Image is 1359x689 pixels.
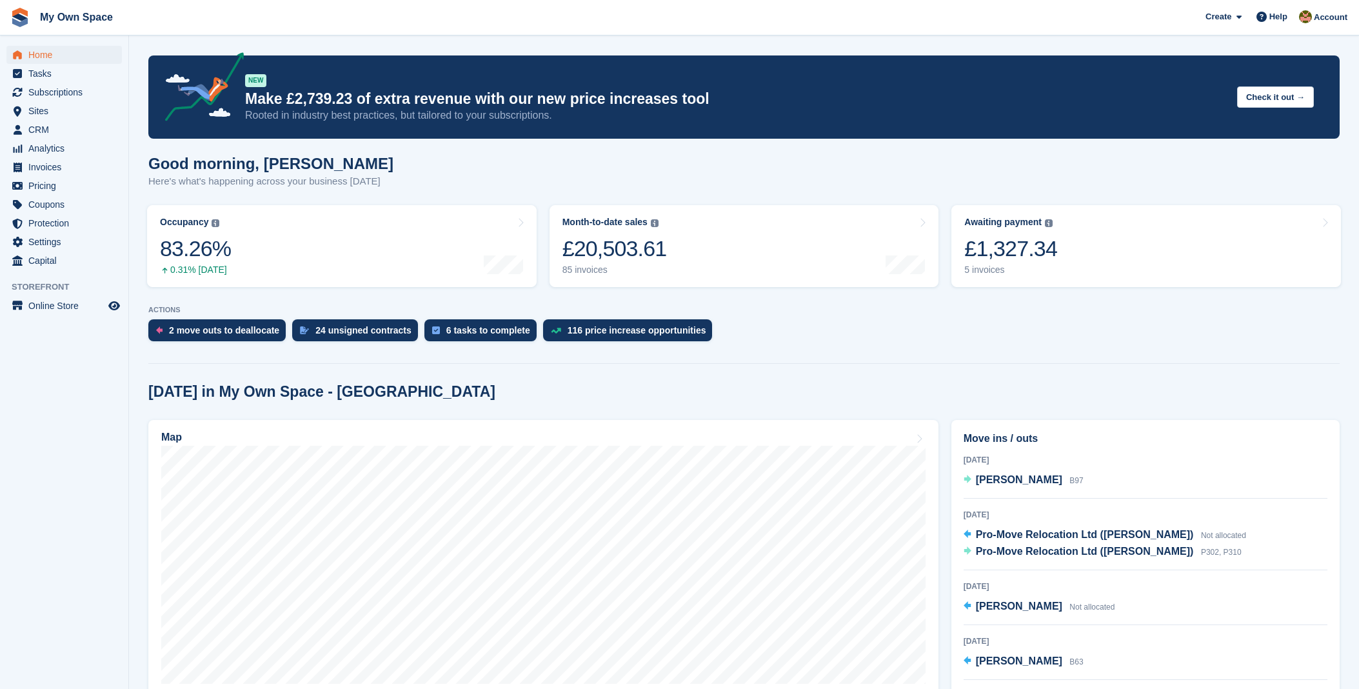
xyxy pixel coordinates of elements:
span: [PERSON_NAME] [976,601,1062,612]
span: Settings [28,233,106,251]
p: Here's what's happening across your business [DATE] [148,174,393,189]
div: 5 invoices [964,265,1057,275]
a: menu [6,177,122,195]
span: Analytics [28,139,106,157]
a: 24 unsigned contracts [292,319,424,348]
img: icon-info-grey-7440780725fd019a000dd9b08b2336e03edf1995a4989e88bcd33f0948082b44.svg [212,219,219,227]
div: £20,503.61 [562,235,667,262]
div: Awaiting payment [964,217,1042,228]
a: menu [6,121,122,139]
div: 116 price increase opportunities [568,325,706,335]
a: Occupancy 83.26% 0.31% [DATE] [147,205,537,287]
span: Help [1269,10,1287,23]
a: [PERSON_NAME] B97 [964,472,1084,489]
div: 2 move outs to deallocate [169,325,279,335]
div: Month-to-date sales [562,217,648,228]
a: Pro-Move Relocation Ltd ([PERSON_NAME]) P302, P310 [964,544,1242,561]
div: [DATE] [964,581,1327,592]
span: Storefront [12,281,128,294]
h2: Map [161,432,182,443]
a: Month-to-date sales £20,503.61 85 invoices [550,205,939,287]
span: Account [1314,11,1347,24]
span: Invoices [28,158,106,176]
p: ACTIONS [148,306,1340,314]
img: stora-icon-8386f47178a22dfd0bd8f6a31ec36ba5ce8667c1dd55bd0f319d3a0aa187defe.svg [10,8,30,27]
a: Preview store [106,298,122,314]
p: Make £2,739.23 of extra revenue with our new price increases tool [245,90,1227,108]
a: 2 move outs to deallocate [148,319,292,348]
div: [DATE] [964,454,1327,466]
img: price_increase_opportunities-93ffe204e8149a01c8c9dc8f82e8f89637d9d84a8eef4429ea346261dce0b2c0.svg [551,328,561,334]
span: Home [28,46,106,64]
img: price-adjustments-announcement-icon-8257ccfd72463d97f412b2fc003d46551f7dbcb40ab6d574587a9cd5c0d94... [154,52,244,126]
h1: Good morning, [PERSON_NAME] [148,155,393,172]
img: task-75834270c22a3079a89374b754ae025e5fb1db73e45f91037f5363f120a921f8.svg [432,326,440,334]
div: [DATE] [964,635,1327,647]
div: 85 invoices [562,265,667,275]
div: NEW [245,74,266,87]
a: menu [6,233,122,251]
a: menu [6,214,122,232]
span: Pro-Move Relocation Ltd ([PERSON_NAME]) [976,529,1194,540]
span: Subscriptions [28,83,106,101]
span: Pro-Move Relocation Ltd ([PERSON_NAME]) [976,546,1194,557]
img: icon-info-grey-7440780725fd019a000dd9b08b2336e03edf1995a4989e88bcd33f0948082b44.svg [1045,219,1053,227]
span: [PERSON_NAME] [976,655,1062,666]
a: 116 price increase opportunities [543,319,719,348]
h2: [DATE] in My Own Space - [GEOGRAPHIC_DATA] [148,383,495,401]
a: Awaiting payment £1,327.34 5 invoices [951,205,1341,287]
a: [PERSON_NAME] B63 [964,654,1084,670]
span: CRM [28,121,106,139]
button: Check it out → [1237,86,1314,108]
span: Sites [28,102,106,120]
span: Capital [28,252,106,270]
div: £1,327.34 [964,235,1057,262]
a: Pro-Move Relocation Ltd ([PERSON_NAME]) Not allocated [964,527,1246,544]
span: Tasks [28,65,106,83]
a: menu [6,102,122,120]
a: menu [6,297,122,315]
div: 0.31% [DATE] [160,265,231,275]
span: B63 [1069,657,1083,666]
img: move_outs_to_deallocate_icon-f764333ba52eb49d3ac5e1228854f67142a1ed5810a6f6cc68b1a99e826820c5.svg [156,326,163,334]
div: [DATE] [964,509,1327,521]
span: Pricing [28,177,106,195]
img: Keely Collin [1299,10,1312,23]
div: 6 tasks to complete [446,325,530,335]
div: Occupancy [160,217,208,228]
span: [PERSON_NAME] [976,474,1062,485]
span: P302, P310 [1201,548,1242,557]
img: icon-info-grey-7440780725fd019a000dd9b08b2336e03edf1995a4989e88bcd33f0948082b44.svg [651,219,659,227]
span: Coupons [28,195,106,214]
a: menu [6,252,122,270]
img: contract_signature_icon-13c848040528278c33f63329250d36e43548de30e8caae1d1a13099fd9432cc5.svg [300,326,309,334]
div: 24 unsigned contracts [315,325,412,335]
h2: Move ins / outs [964,431,1327,446]
span: Protection [28,214,106,232]
span: Not allocated [1069,603,1115,612]
a: menu [6,195,122,214]
div: 83.26% [160,235,231,262]
span: B97 [1069,476,1083,485]
p: Rooted in industry best practices, but tailored to your subscriptions. [245,108,1227,123]
a: menu [6,139,122,157]
a: 6 tasks to complete [424,319,543,348]
a: [PERSON_NAME] Not allocated [964,599,1115,615]
a: menu [6,83,122,101]
span: Create [1205,10,1231,23]
a: menu [6,65,122,83]
span: Online Store [28,297,106,315]
span: Not allocated [1201,531,1246,540]
a: menu [6,46,122,64]
a: menu [6,158,122,176]
a: My Own Space [35,6,118,28]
